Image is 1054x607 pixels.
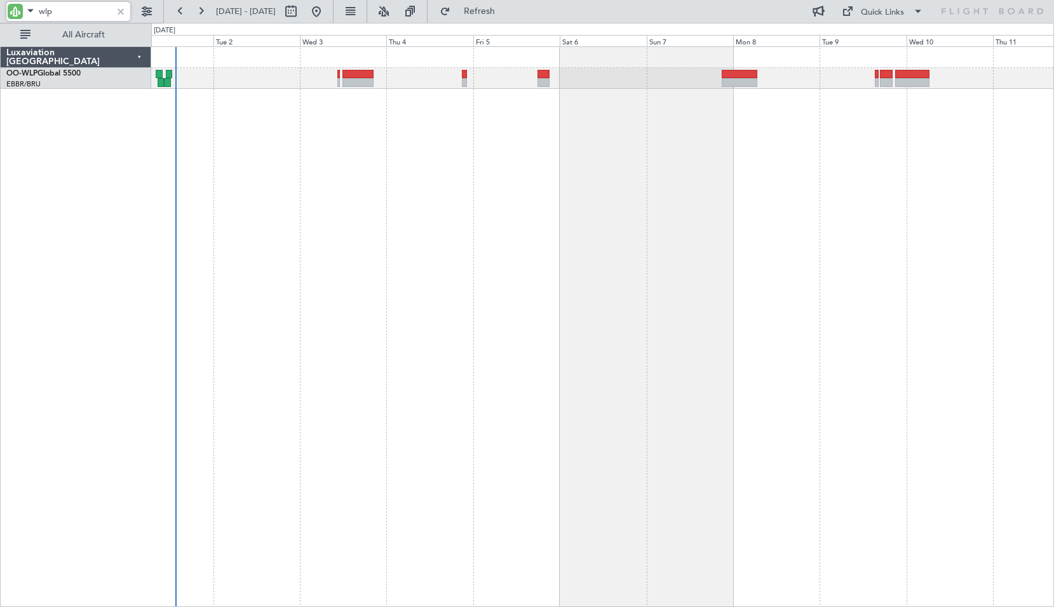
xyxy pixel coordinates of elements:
[6,79,41,89] a: EBBR/BRU
[216,6,276,17] span: [DATE] - [DATE]
[126,35,213,46] div: Mon 1
[560,35,646,46] div: Sat 6
[835,1,929,22] button: Quick Links
[861,6,904,19] div: Quick Links
[154,25,175,36] div: [DATE]
[434,1,510,22] button: Refresh
[473,35,560,46] div: Fri 5
[820,35,906,46] div: Tue 9
[6,70,37,77] span: OO-WLP
[33,30,134,39] span: All Aircraft
[6,70,81,77] a: OO-WLPGlobal 5500
[733,35,820,46] div: Mon 8
[386,35,473,46] div: Thu 4
[453,7,506,16] span: Refresh
[14,25,138,45] button: All Aircraft
[907,35,993,46] div: Wed 10
[300,35,386,46] div: Wed 3
[647,35,733,46] div: Sun 7
[39,2,112,21] input: A/C (Reg. or Type)
[213,35,300,46] div: Tue 2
